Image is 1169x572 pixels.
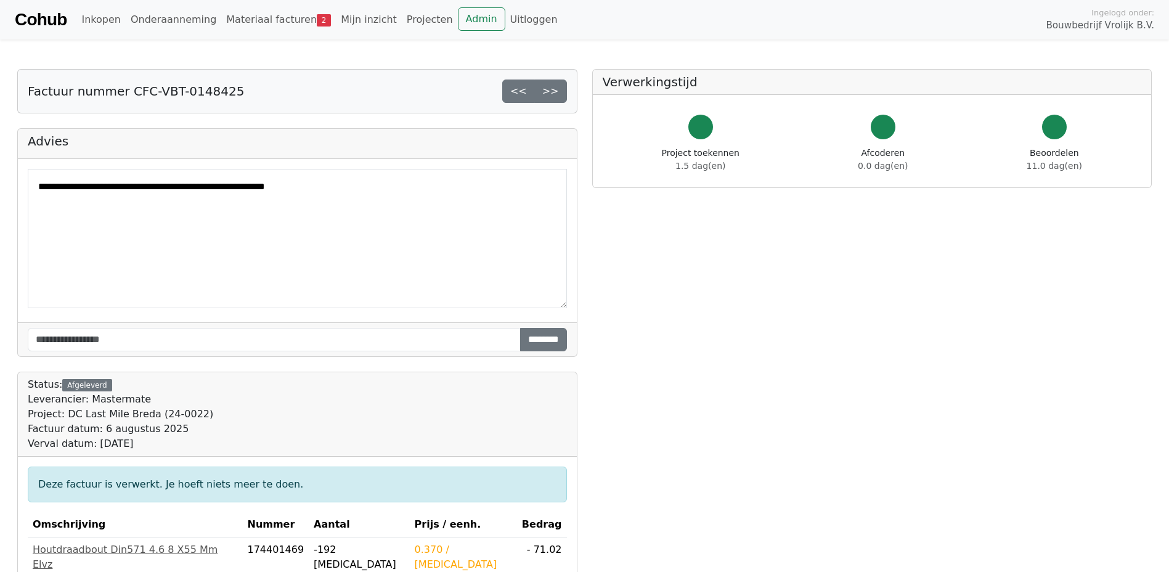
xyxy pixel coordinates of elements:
h5: Verwerkingstijd [603,75,1142,89]
div: Leverancier: Mastermate [28,392,213,407]
a: << [502,80,535,103]
a: Inkopen [76,7,125,32]
span: 1.5 dag(en) [675,161,725,171]
span: 11.0 dag(en) [1027,161,1082,171]
div: Project toekennen [662,147,739,173]
a: >> [534,80,567,103]
div: Project: DC Last Mile Breda (24-0022) [28,407,213,422]
th: Omschrijving [28,512,242,537]
span: 0.0 dag(en) [858,161,908,171]
h5: Factuur nummer CFC-VBT-0148425 [28,84,244,99]
th: Nummer [242,512,309,537]
th: Aantal [309,512,409,537]
div: -192 [MEDICAL_DATA] [314,542,404,572]
div: 0.370 / [MEDICAL_DATA] [415,542,512,572]
span: Bouwbedrijf Vrolijk B.V. [1046,18,1154,33]
th: Bedrag [516,512,566,537]
div: Status: [28,377,213,451]
a: Onderaanneming [126,7,221,32]
div: Deze factuur is verwerkt. Je hoeft niets meer te doen. [28,467,567,502]
a: Cohub [15,5,67,35]
th: Prijs / eenh. [410,512,517,537]
a: Mijn inzicht [336,7,402,32]
span: 2 [317,14,331,27]
a: Materiaal facturen2 [221,7,336,32]
div: Houtdraadbout Din571 4.6 8 X55 Mm Elvz [33,542,237,572]
a: Uitloggen [505,7,563,32]
div: Beoordelen [1027,147,1082,173]
span: Ingelogd onder: [1091,7,1154,18]
a: Admin [458,7,505,31]
a: Projecten [402,7,458,32]
div: Verval datum: [DATE] [28,436,213,451]
h5: Advies [28,134,567,149]
div: Factuur datum: 6 augustus 2025 [28,422,213,436]
div: Afgeleverd [62,379,112,391]
div: Afcoderen [858,147,908,173]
